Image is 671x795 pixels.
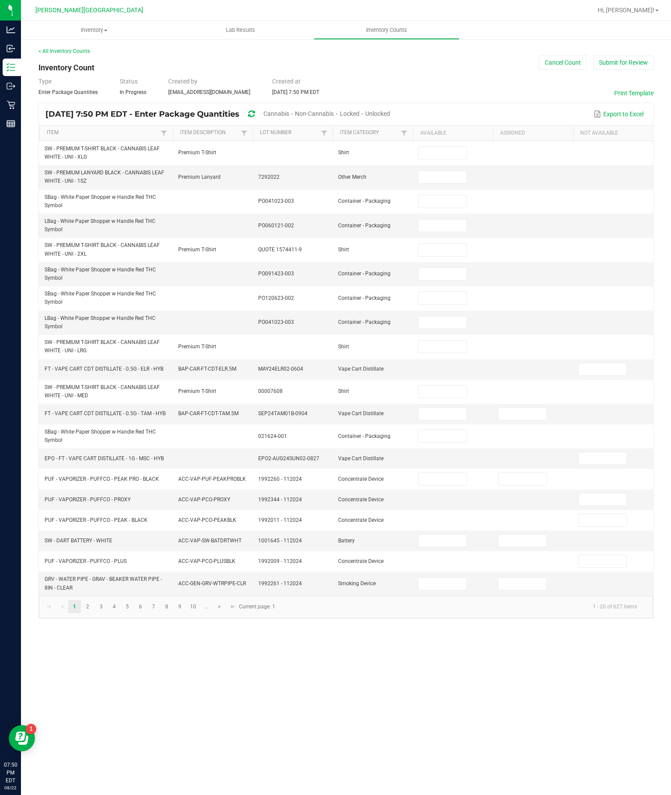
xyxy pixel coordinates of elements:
[160,600,173,613] a: Page 8
[178,388,216,394] span: Premium T-Shirt
[258,517,302,523] span: 1992011 - 112024
[365,110,390,117] span: Unlocked
[45,410,166,417] span: FT - VAPE CART CDT DISTILLATE - 0.5G - TAM - HYB
[338,410,384,417] span: Vape Cart Distillate
[9,725,35,751] iframe: Resource center
[338,496,384,503] span: Concentrate Device
[45,194,156,208] span: SBag - White Paper Shopper w Handle Red THC Symbol
[598,7,654,14] span: Hi, [PERSON_NAME]!
[45,455,164,462] span: EPO - FT - VAPE CART DISTILLATE - 1G - MSC - HYB
[7,119,15,128] inline-svg: Reports
[258,388,283,394] span: 00007608
[45,496,131,503] span: PUF - VAPORIZER - PUFFCO - PROXY
[413,125,493,141] th: Available
[258,558,302,564] span: 1992009 - 112024
[45,517,148,523] span: PUF - VAPORIZER - PUFFCO - PEAK - BLACK
[178,496,230,503] span: ACC-VAP-PCO-PROXY
[258,476,302,482] span: 1992260 - 112024
[338,174,367,180] span: Other Merch
[258,410,308,417] span: SEP24TAM01B-0904
[21,21,167,39] a: Inventory
[45,315,156,330] span: LBag - White Paper Shopper w Handle Red THC Symbol
[338,198,391,204] span: Container - Packaging
[338,344,349,350] span: Shirt
[45,476,159,482] span: PUF - VAPORIZER - PUFFCO - PEAK PRO - BLACK
[178,558,235,564] span: ACC-VAP-PCO-PLUSBLK
[187,600,200,613] a: Page 10
[45,218,156,233] span: LBag - White Paper Shopper w Handle Red THC Symbol
[167,21,314,39] a: Lab Results
[45,106,397,122] div: [DATE] 7:50 PM EDT - Enter Package Quantities
[295,110,334,117] span: Non-Cannabis
[229,603,236,610] span: Go to the last page
[226,600,239,613] a: Go to the last page
[38,48,90,54] a: < All Inventory Counts
[168,89,250,95] span: [EMAIL_ADDRESS][DOMAIN_NAME]
[591,107,646,122] button: Export to Excel
[168,78,197,85] span: Created by
[338,388,349,394] span: Shirt
[178,580,246,587] span: ACC-GEN-GRV-WTRPIPE-CLR
[173,600,186,613] a: Page 9
[258,455,319,462] span: EPO2-AUG24SUN02-0827
[45,267,156,281] span: SBag - White Paper Shopper w Handle Red THC Symbol
[47,129,159,136] a: ItemSortable
[399,128,409,139] a: Filter
[81,600,94,613] a: Page 2
[120,89,146,95] span: In Progress
[239,128,249,139] a: Filter
[121,600,134,613] a: Page 5
[258,538,302,544] span: 1001645 - 112024
[338,319,391,325] span: Container - Packaging
[7,25,15,34] inline-svg: Analytics
[7,44,15,53] inline-svg: Inbound
[45,384,160,399] span: SW - PREMIUM T-SHIRT BLACK - CANNABIS LEAF WHITE - UNI - MED
[134,600,147,613] a: Page 6
[338,366,384,372] span: Vape Cart Distillate
[539,55,587,70] button: Cancel Count
[45,558,127,564] span: PUF - VAPORIZER - PUFFCO - PLUS
[258,198,294,204] span: PO041023-003
[338,222,391,229] span: Container - Packaging
[45,291,156,305] span: SBag - White Paper Shopper w Handle Red THC Symbol
[338,580,376,587] span: Smoking Device
[258,174,280,180] span: 7292022
[214,600,226,613] a: Go to the next page
[258,271,294,277] span: PO091423-003
[35,7,143,14] span: [PERSON_NAME][GEOGRAPHIC_DATA]
[68,600,81,613] a: Page 1
[593,55,654,70] button: Submit for Review
[38,89,98,95] span: Enter Package Quantities
[178,344,216,350] span: Premium T-Shirt
[178,149,216,156] span: Premium T-Shirt
[95,600,107,613] a: Page 3
[338,455,384,462] span: Vape Cart Distillate
[258,366,303,372] span: MAY24ELR02-0604
[4,785,17,791] p: 08/22
[614,89,654,97] button: Print Template
[258,496,302,503] span: 1992344 - 112024
[338,295,391,301] span: Container - Packaging
[108,600,121,613] a: Page 4
[180,129,239,136] a: Item DescriptionSortable
[45,339,160,354] span: SW - PREMIUM T-SHIRT BLACK - CANNABIS LEAF WHITE - UNI - LRG
[200,600,213,613] a: Page 11
[314,21,460,39] a: Inventory Counts
[272,78,301,85] span: Created at
[7,101,15,109] inline-svg: Retail
[178,476,246,482] span: ACC-VAP-PUF-PEAKPROBLK
[26,724,36,734] iframe: Resource center unread badge
[214,26,267,34] span: Lab Results
[258,222,294,229] span: PO060121-002
[493,125,573,141] th: Assigned
[258,319,294,325] span: PO041023-003
[7,82,15,90] inline-svg: Outbound
[354,26,419,34] span: Inventory Counts
[178,410,239,417] span: BAP-CAR-FT-CDT-TAM.5M
[38,63,94,72] span: Inventory Count
[263,110,289,117] span: Cannabis
[258,295,294,301] span: PO120623-002
[178,517,236,523] span: ACC-VAP-PCO-PEAKBLK
[178,174,221,180] span: Premium Lanyard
